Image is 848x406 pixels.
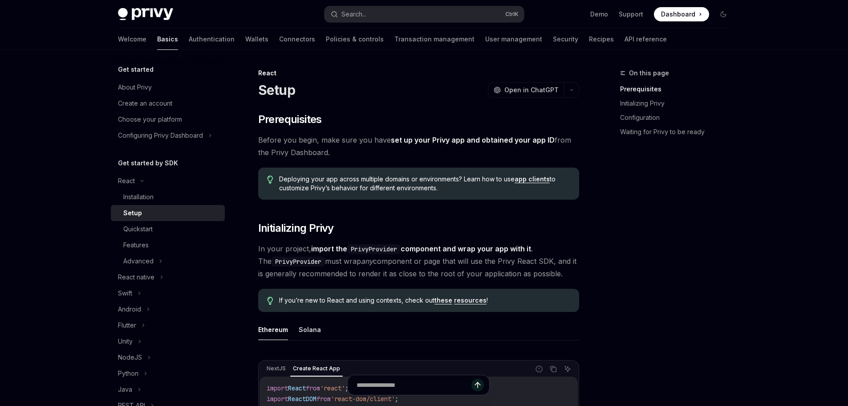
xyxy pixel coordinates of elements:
[590,10,608,19] a: Demo
[391,135,555,145] a: set up your Privy app and obtained your app ID
[245,29,268,50] a: Wallets
[454,296,487,304] a: resources
[118,272,154,283] div: React native
[515,175,550,183] a: app clients
[118,82,152,93] div: About Privy
[290,363,343,374] div: Create React App
[258,69,579,78] div: React
[311,244,531,253] strong: import the component and wrap your app with it
[258,82,295,98] h1: Setup
[620,82,738,96] a: Prerequisites
[589,29,614,50] a: Recipes
[629,68,669,78] span: On this page
[118,336,133,347] div: Unity
[118,114,182,125] div: Choose your platform
[118,8,173,21] img: dark logo
[111,95,225,111] a: Create an account
[118,304,141,315] div: Android
[488,82,564,98] button: Open in ChatGPT
[189,29,235,50] a: Authentication
[279,296,570,305] span: If you’re new to React and using contexts, check out !
[434,296,452,304] a: these
[620,96,738,111] a: Initializing Privy
[118,98,172,109] div: Create an account
[326,29,384,50] a: Policies & controls
[272,257,325,267] code: PrivyProvider
[118,320,136,331] div: Flutter
[118,288,132,299] div: Swift
[123,208,142,218] div: Setup
[111,79,225,95] a: About Privy
[548,363,559,375] button: Copy the contents from the code block
[485,29,542,50] a: User management
[471,379,484,391] button: Send message
[504,86,559,94] span: Open in ChatGPT
[716,7,730,21] button: Toggle dark mode
[123,256,154,267] div: Advanced
[118,352,142,363] div: NodeJS
[111,205,225,221] a: Setup
[111,189,225,205] a: Installation
[258,112,322,127] span: Prerequisites
[625,29,667,50] a: API reference
[118,384,132,395] div: Java
[118,368,138,379] div: Python
[258,221,334,235] span: Initializing Privy
[341,9,366,20] div: Search...
[619,10,643,19] a: Support
[123,224,153,234] div: Quickstart
[394,29,475,50] a: Transaction management
[553,29,578,50] a: Security
[620,111,738,125] a: Configuration
[267,297,273,305] svg: Tip
[118,29,146,50] a: Welcome
[258,134,579,159] span: Before you begin, make sure you have from the Privy Dashboard.
[111,221,225,237] a: Quickstart
[123,192,154,202] div: Installation
[267,176,273,184] svg: Tip
[111,111,225,127] a: Choose your platform
[118,130,203,141] div: Configuring Privy Dashboard
[347,244,401,254] code: PrivyProvider
[264,363,288,374] div: NextJS
[505,11,519,18] span: Ctrl K
[620,125,738,139] a: Waiting for Privy to be ready
[258,319,288,340] button: Ethereum
[123,240,149,250] div: Features
[118,64,154,75] h5: Get started
[118,176,135,186] div: React
[325,6,524,22] button: Search...CtrlK
[361,257,373,266] em: any
[279,29,315,50] a: Connectors
[118,158,178,168] h5: Get started by SDK
[533,363,545,375] button: Report incorrect code
[279,175,570,193] span: Deploying your app across multiple domains or environments? Learn how to use to customize Privy’s...
[654,7,709,21] a: Dashboard
[111,237,225,253] a: Features
[299,319,321,340] button: Solana
[258,242,579,280] span: In your project, . The must wrap component or page that will use the Privy React SDK, and it is g...
[661,10,695,19] span: Dashboard
[562,363,573,375] button: Ask AI
[157,29,178,50] a: Basics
